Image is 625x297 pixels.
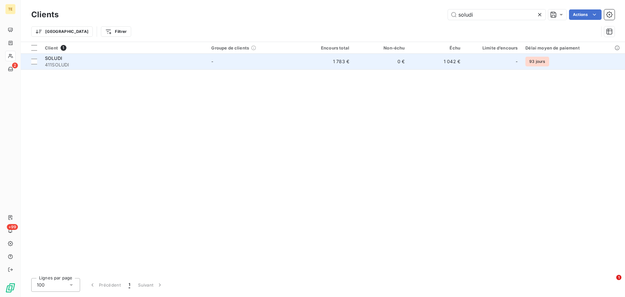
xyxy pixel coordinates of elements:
span: 1 [61,45,66,51]
span: +99 [7,224,18,230]
button: 1 [125,278,134,292]
span: 93 jours [525,57,549,66]
td: 0 € [353,54,409,69]
button: Précédent [85,278,125,292]
span: Groupe de clients [211,45,249,50]
img: Logo LeanPay [5,283,16,293]
h3: Clients [31,9,59,21]
span: 411SOLUDI [45,62,203,68]
span: 1 [616,275,621,280]
td: 1 042 € [409,54,464,69]
span: SOLUDI [45,55,62,61]
div: Limite d’encours [468,45,518,50]
button: Filtrer [101,26,131,37]
button: [GEOGRAPHIC_DATA] [31,26,93,37]
span: 1 [129,282,130,288]
div: Échu [412,45,460,50]
span: Client [45,45,58,50]
span: - [211,59,213,64]
button: Actions [569,9,602,20]
div: Délai moyen de paiement [525,45,621,50]
span: 2 [12,63,18,68]
span: 100 [37,282,45,288]
div: TE [5,4,16,14]
button: Suivant [134,278,167,292]
span: - [516,58,518,65]
td: 1 783 € [298,54,353,69]
div: Non-échu [357,45,405,50]
iframe: Intercom live chat [603,275,618,290]
input: Rechercher [448,9,546,20]
div: Encours total [302,45,349,50]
